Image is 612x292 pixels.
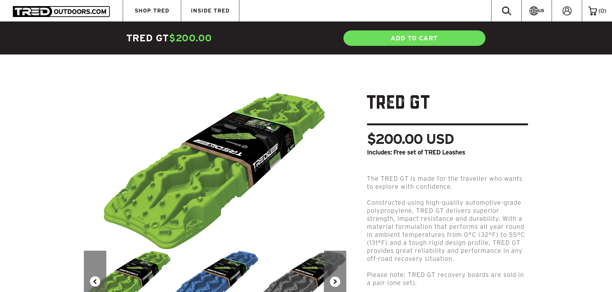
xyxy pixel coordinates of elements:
a: ADD TO CART [343,30,486,46]
div: Includes: Free set of TRED Leashes [367,149,528,155]
span: SHOP TRED [135,8,169,13]
h1: TRED GT [367,92,528,125]
img: TREDGT-IsometricView_Wrap_Green_700x.png [103,92,328,251]
h4: TRED GT [126,32,306,45]
span: ( ) [599,8,606,14]
span: Constructed using high-quality automotive-grade polypropylene, TRED GT delivers superior strength... [367,199,525,262]
span: $200.00 [169,33,212,43]
span: $200.00 USD [367,132,454,146]
span: Please note: TRED GT recovery boards are sold in a pair (one set). [367,271,524,286]
span: INSIDE TRED [191,8,230,13]
span: 0 [600,8,604,14]
p: The TRED GT is made for the traveller who wants to explore with confidence. [367,175,528,191]
img: TRED Outdoors America [13,6,110,17]
img: cart-icon [588,6,597,15]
